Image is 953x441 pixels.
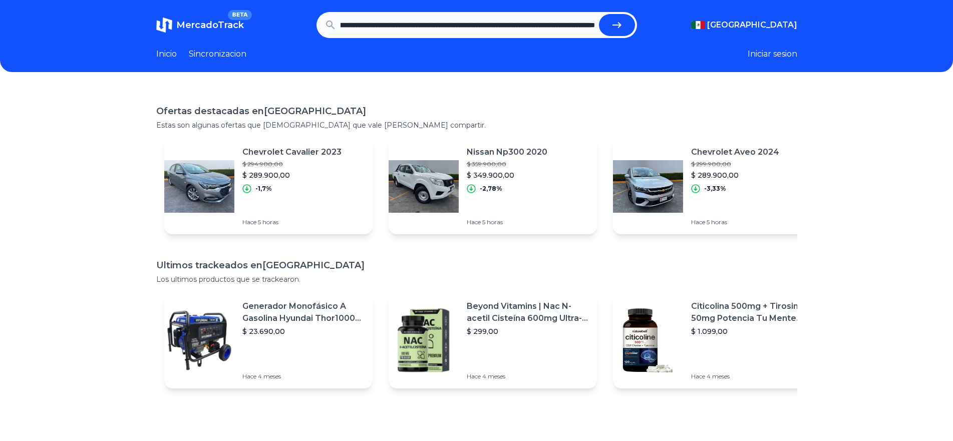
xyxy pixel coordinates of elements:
p: $ 349.900,00 [467,170,547,180]
p: Hace 4 meses [467,372,589,380]
img: Featured image [613,151,683,221]
a: Featured imageChevrolet Cavalier 2023$ 294.900,00$ 289.900,00-1,7%Hace 5 horas [164,138,373,234]
p: $ 359.900,00 [467,160,547,168]
h1: Ultimos trackeados en [GEOGRAPHIC_DATA] [156,258,797,272]
p: $ 1.099,00 [691,326,813,336]
img: Featured image [613,305,683,375]
button: [GEOGRAPHIC_DATA] [691,19,797,31]
p: -1,7% [255,185,272,193]
h1: Ofertas destacadas en [GEOGRAPHIC_DATA] [156,104,797,118]
p: Hace 5 horas [467,218,547,226]
span: BETA [228,10,251,20]
p: Chevrolet Cavalier 2023 [242,146,342,158]
p: Beyond Vitamins | Nac N-acetil Cisteína 600mg Ultra-premium Con Inulina De Agave (prebiótico Natu... [467,300,589,324]
button: Iniciar sesion [748,48,797,60]
a: Featured imageNissan Np300 2020$ 359.900,00$ 349.900,00-2,78%Hace 5 horas [389,138,597,234]
span: [GEOGRAPHIC_DATA] [707,19,797,31]
p: Los ultimos productos que se trackearon. [156,274,797,284]
a: Sincronizacion [189,48,246,60]
p: Hace 5 horas [242,218,342,226]
p: Generador Monofásico A Gasolina Hyundai Thor10000 P 11.5 Kw [242,300,365,324]
img: Featured image [389,305,459,375]
a: Featured imageGenerador Monofásico A Gasolina Hyundai Thor10000 P 11.5 Kw$ 23.690,00Hace 4 meses [164,292,373,388]
p: Hace 4 meses [242,372,365,380]
img: Featured image [164,151,234,221]
p: $ 299.900,00 [691,160,779,168]
a: Featured imageChevrolet Aveo 2024$ 299.900,00$ 289.900,00-3,33%Hace 5 horas [613,138,821,234]
p: -2,78% [480,185,502,193]
p: Citicolina 500mg + Tirosina 50mg Potencia Tu Mente (120caps) Sabor Sin Sabor [691,300,813,324]
p: Nissan Np300 2020 [467,146,547,158]
a: MercadoTrackBETA [156,17,244,33]
img: Featured image [389,151,459,221]
img: MercadoTrack [156,17,172,33]
p: Estas son algunas ofertas que [DEMOGRAPHIC_DATA] que vale [PERSON_NAME] compartir. [156,120,797,130]
p: $ 299,00 [467,326,589,336]
a: Inicio [156,48,177,60]
p: Hace 5 horas [691,218,779,226]
p: Hace 4 meses [691,372,813,380]
span: MercadoTrack [176,20,244,31]
a: Featured imageBeyond Vitamins | Nac N-acetil Cisteína 600mg Ultra-premium Con Inulina De Agave (p... [389,292,597,388]
p: $ 289.900,00 [242,170,342,180]
img: Mexico [691,21,705,29]
img: Featured image [164,305,234,375]
p: $ 289.900,00 [691,170,779,180]
p: Chevrolet Aveo 2024 [691,146,779,158]
p: $ 23.690,00 [242,326,365,336]
p: $ 294.900,00 [242,160,342,168]
p: -3,33% [704,185,726,193]
a: Featured imageCiticolina 500mg + Tirosina 50mg Potencia Tu Mente (120caps) Sabor Sin Sabor$ 1.099... [613,292,821,388]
